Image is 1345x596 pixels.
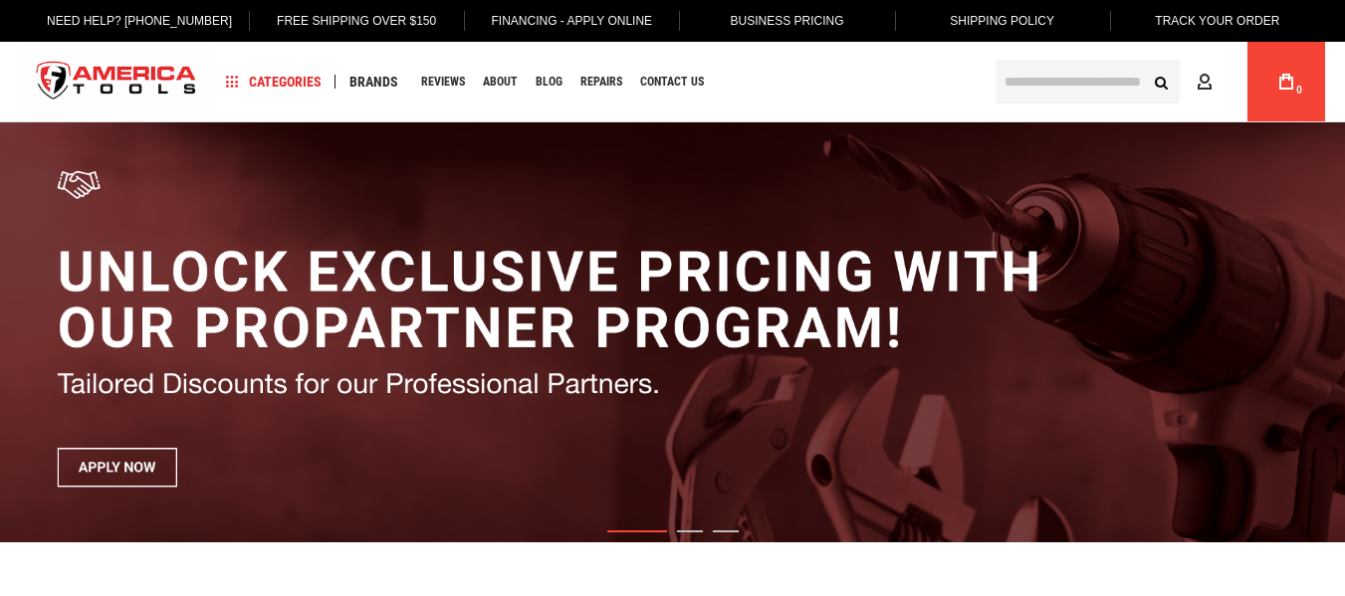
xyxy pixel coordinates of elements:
span: About [483,76,518,88]
span: Repairs [580,76,622,88]
span: Categories [226,75,322,89]
img: America Tools [20,45,213,119]
span: Reviews [421,76,465,88]
span: Brands [349,75,398,89]
a: Blog [527,69,571,96]
a: 0 [1267,42,1305,121]
span: Blog [536,76,562,88]
span: Shipping Policy [950,14,1054,28]
button: Search [1142,63,1180,100]
a: About [474,69,527,96]
span: Contact Us [640,76,704,88]
a: Brands [340,69,407,96]
a: Contact Us [631,69,713,96]
a: Repairs [571,69,631,96]
a: Categories [217,69,331,96]
a: Reviews [412,69,474,96]
span: 0 [1296,85,1302,96]
a: store logo [20,45,213,119]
